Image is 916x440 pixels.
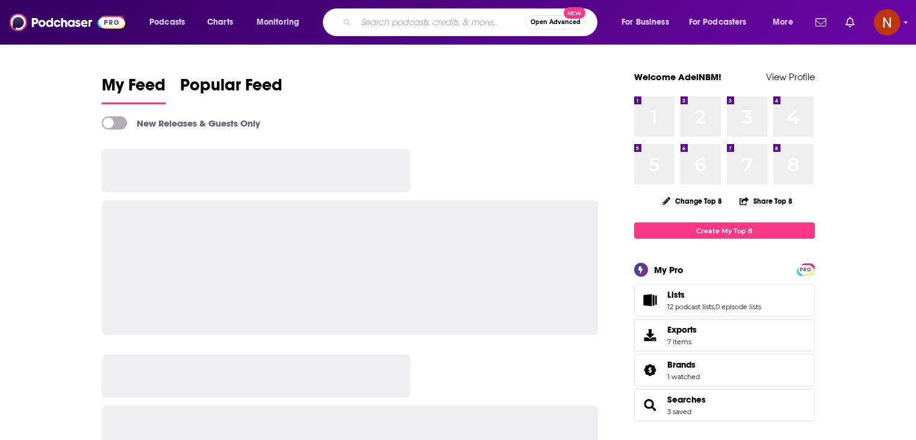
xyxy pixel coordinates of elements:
span: Podcasts [149,14,185,31]
a: PRO [799,265,813,274]
input: Search podcasts, credits, & more... [356,13,525,32]
img: User Profile [874,9,900,36]
a: Brands [638,362,662,379]
span: Open Advanced [531,19,581,25]
span: More [773,14,793,31]
button: open menu [681,13,764,32]
button: open menu [613,13,684,32]
button: open menu [141,13,201,32]
a: Searches [638,397,662,413]
span: For Podcasters [689,14,747,31]
span: 7 items [667,338,697,346]
a: 12 podcast lists [667,303,714,311]
a: My Feed [102,75,166,104]
span: Exports [667,324,697,335]
button: Show profile menu [874,9,900,36]
span: PRO [799,265,813,274]
span: Exports [638,327,662,344]
a: View Profile [766,71,815,83]
button: Change Top 8 [655,193,730,209]
a: Welcome AdelNBM! [634,71,721,83]
a: Charts [199,13,240,32]
span: Monitoring [257,14,299,31]
a: 1 watched [667,372,700,381]
a: Lists [638,292,662,309]
button: open menu [764,13,808,32]
span: Brands [634,354,815,386]
span: Searches [634,389,815,421]
span: , [714,303,715,311]
div: Search podcasts, credits, & more... [334,8,609,36]
span: My Feed [102,75,166,102]
a: Searches [667,394,706,405]
span: For Business [622,14,669,31]
button: open menu [248,13,315,32]
div: My Pro [654,264,684,275]
a: Show notifications dropdown [841,12,859,33]
a: Exports [634,319,815,351]
a: New Releases & Guests Only [102,116,260,130]
img: Podchaser - Follow, Share and Rate Podcasts [10,11,125,34]
span: Popular Feed [180,75,282,102]
button: Open AdvancedNew [525,15,586,30]
button: Share Top 8 [739,189,793,213]
span: New [564,7,585,19]
a: Show notifications dropdown [811,12,831,33]
a: Create My Top 8 [634,222,815,239]
span: Lists [667,289,685,300]
a: Popular Feed [180,75,282,104]
span: Brands [667,359,696,370]
span: Lists [634,284,815,316]
a: Brands [667,359,700,370]
span: Charts [207,14,233,31]
a: 0 episode lists [715,303,761,311]
a: 3 saved [667,407,691,416]
span: Logged in as AdelNBM [874,9,900,36]
a: Lists [667,289,761,300]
